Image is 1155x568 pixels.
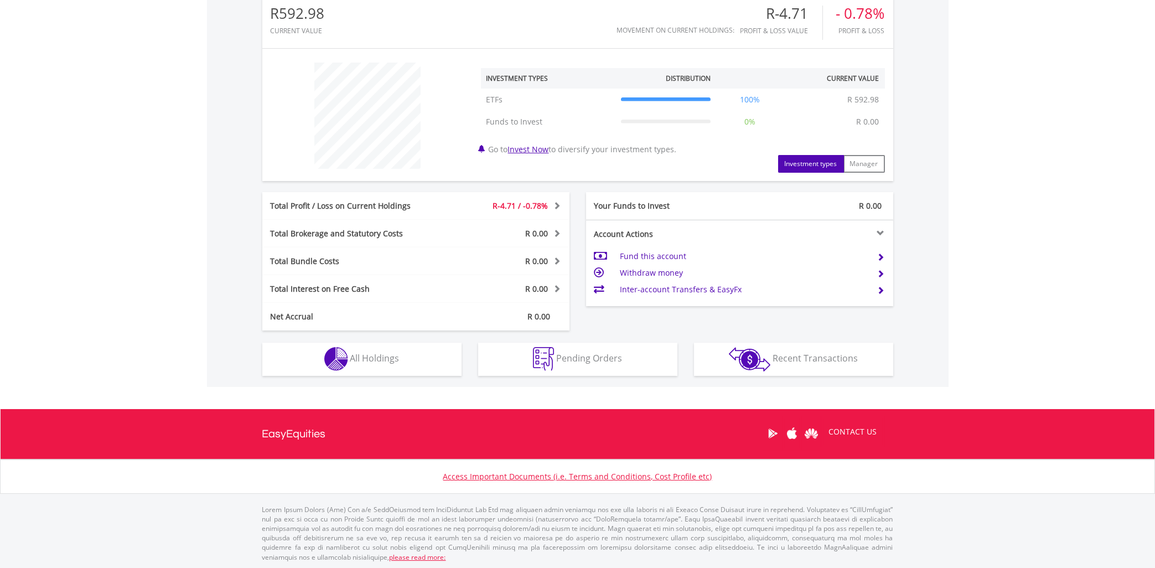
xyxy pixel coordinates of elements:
button: Manager [843,155,885,173]
span: R 0.00 [859,200,882,211]
button: Pending Orders [478,343,677,376]
button: All Holdings [262,343,462,376]
a: Google Play [763,416,783,451]
div: Profit & Loss Value [740,27,822,34]
a: please read more: [390,552,446,562]
a: Invest Now [508,144,549,154]
span: Pending Orders [556,352,622,364]
span: Recent Transactions [773,352,858,364]
a: CONTACT US [821,416,885,447]
td: 0% [716,111,784,133]
a: Access Important Documents (i.e. Terms and Conditions, Cost Profile etc) [443,471,712,482]
div: Total Interest on Free Cash [262,283,442,295]
td: R 0.00 [851,111,885,133]
span: R 0.00 [526,228,548,239]
a: Huawei [802,416,821,451]
p: Lorem Ipsum Dolors (Ame) Con a/e SeddOeiusmod tem InciDiduntut Lab Etd mag aliquaen admin veniamq... [262,505,893,562]
td: Funds to Invest [481,111,615,133]
div: R-4.71 [740,6,822,22]
th: Investment Types [481,68,615,89]
td: 100% [716,89,784,111]
div: Account Actions [586,229,740,240]
td: R 592.98 [842,89,885,111]
div: Distribution [666,74,711,83]
div: Go to to diversify your investment types. [473,57,893,173]
img: pending_instructions-wht.png [533,347,554,371]
td: Withdraw money [620,265,868,281]
span: R 0.00 [526,283,548,294]
img: transactions-zar-wht.png [729,347,770,371]
div: Total Profit / Loss on Current Holdings [262,200,442,211]
span: R-4.71 / -0.78% [493,200,548,211]
div: R592.98 [271,6,325,22]
td: Fund this account [620,248,868,265]
a: EasyEquities [262,409,326,459]
td: Inter-account Transfers & EasyFx [620,281,868,298]
span: All Holdings [350,352,400,364]
div: Total Brokerage and Statutory Costs [262,228,442,239]
td: ETFs [481,89,615,111]
button: Recent Transactions [694,343,893,376]
th: Current Value [784,68,885,89]
div: Total Bundle Costs [262,256,442,267]
a: Apple [783,416,802,451]
span: R 0.00 [526,256,548,266]
div: CURRENT VALUE [271,27,325,34]
div: - 0.78% [836,6,885,22]
div: Movement on Current Holdings: [617,27,735,34]
button: Investment types [778,155,844,173]
span: R 0.00 [528,311,551,322]
div: Net Accrual [262,311,442,322]
div: Your Funds to Invest [586,200,740,211]
img: holdings-wht.png [324,347,348,371]
div: Profit & Loss [836,27,885,34]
